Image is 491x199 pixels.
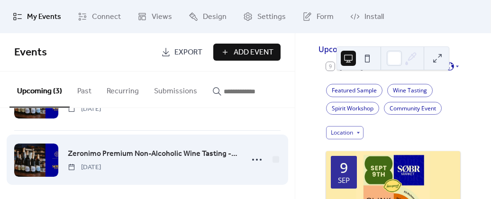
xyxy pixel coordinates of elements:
[68,104,101,114] span: [DATE]
[174,47,202,58] span: Export
[213,44,281,61] button: Add Event
[6,4,68,29] a: My Events
[71,4,128,29] a: Connect
[9,72,70,108] button: Upcoming (3)
[387,84,433,97] div: Wine Tasting
[318,44,468,55] div: Upcoming events
[14,42,47,63] span: Events
[257,11,286,23] span: Settings
[68,163,101,172] span: [DATE]
[326,84,382,97] div: Featured Sample
[295,4,341,29] a: Form
[317,11,334,23] span: Form
[340,161,348,175] div: 9
[236,4,293,29] a: Settings
[384,102,442,115] div: Community Event
[146,72,205,107] button: Submissions
[234,47,273,58] span: Add Event
[364,11,384,23] span: Install
[338,177,350,184] div: Sep
[92,11,121,23] span: Connect
[130,4,179,29] a: Views
[27,11,61,23] span: My Events
[70,72,99,107] button: Past
[152,11,172,23] span: Views
[68,148,237,160] a: Zeronimo Premium Non-Alcoholic Wine Tasting - [GEOGRAPHIC_DATA]
[182,4,234,29] a: Design
[203,11,227,23] span: Design
[99,72,146,107] button: Recurring
[326,102,379,115] div: Spirit Workshop
[154,44,209,61] a: Export
[343,4,391,29] a: Install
